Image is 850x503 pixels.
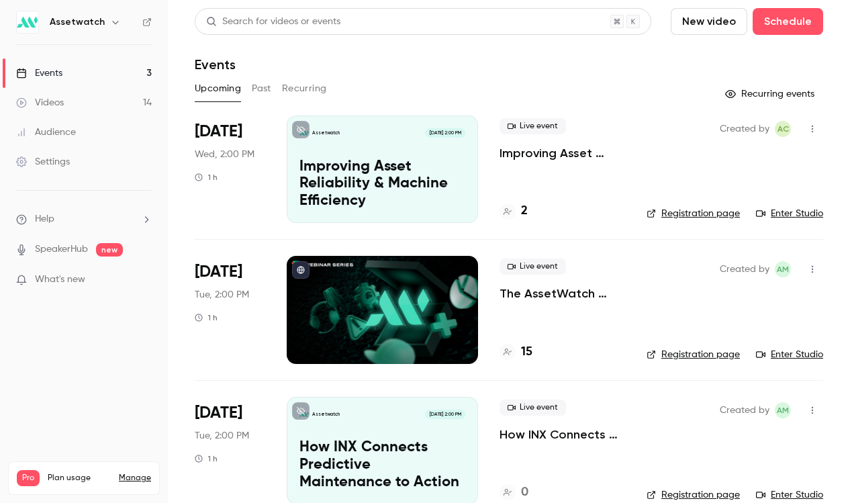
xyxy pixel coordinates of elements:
[425,410,465,419] span: [DATE] 2:00 PM
[195,148,254,161] span: Wed, 2:00 PM
[521,484,528,502] h4: 0
[775,402,791,418] span: Auburn Meadows
[35,242,88,257] a: SpeakerHub
[500,343,532,361] a: 15
[756,488,823,502] a: Enter Studio
[720,121,769,137] span: Created by
[35,212,54,226] span: Help
[16,155,70,169] div: Settings
[777,121,789,137] span: AC
[50,15,105,29] h6: Assetwatch
[195,429,249,443] span: Tue, 2:00 PM
[195,172,218,183] div: 1 h
[16,66,62,80] div: Events
[17,11,38,33] img: Assetwatch
[647,207,740,220] a: Registration page
[500,426,625,443] a: How INX Connects Predictive Maintenance to Action
[500,118,566,134] span: Live event
[48,473,111,484] span: Plan usage
[206,15,340,29] div: Search for videos or events
[500,145,625,161] a: Improving Asset Reliability & Machine Efficiency
[521,202,528,220] h4: 2
[720,261,769,277] span: Created by
[500,285,625,302] a: The AssetWatch Experience, Unpacked
[195,453,218,464] div: 1 h
[647,348,740,361] a: Registration page
[777,261,789,277] span: AM
[521,343,532,361] h4: 15
[500,259,566,275] span: Live event
[16,212,152,226] li: help-dropdown-opener
[719,83,823,105] button: Recurring events
[775,261,791,277] span: Auburn Meadows
[425,128,465,138] span: [DATE] 2:00 PM
[195,116,265,223] div: Oct 15 Wed, 2:00 PM (America/New York)
[252,78,271,99] button: Past
[195,402,242,424] span: [DATE]
[777,402,789,418] span: AM
[299,158,465,210] p: Improving Asset Reliability & Machine Efficiency
[195,288,249,302] span: Tue, 2:00 PM
[312,130,340,136] p: Assetwatch
[753,8,823,35] button: Schedule
[671,8,747,35] button: New video
[500,202,528,220] a: 2
[299,439,465,491] p: How INX Connects Predictive Maintenance to Action
[195,256,265,363] div: Oct 21 Tue, 2:00 PM (America/New York)
[312,411,340,418] p: Assetwatch
[775,121,791,137] span: Adam Creamer
[16,96,64,109] div: Videos
[500,400,566,416] span: Live event
[287,116,478,223] a: Improving Asset Reliability & Machine EfficiencyAssetwatch[DATE] 2:00 PMImproving Asset Reliabili...
[756,207,823,220] a: Enter Studio
[195,78,241,99] button: Upcoming
[500,484,528,502] a: 0
[756,348,823,361] a: Enter Studio
[195,56,236,73] h1: Events
[119,473,151,484] a: Manage
[647,488,740,502] a: Registration page
[720,402,769,418] span: Created by
[16,126,76,139] div: Audience
[195,121,242,142] span: [DATE]
[282,78,327,99] button: Recurring
[195,312,218,323] div: 1 h
[35,273,85,287] span: What's new
[96,243,123,257] span: new
[195,261,242,283] span: [DATE]
[17,470,40,486] span: Pro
